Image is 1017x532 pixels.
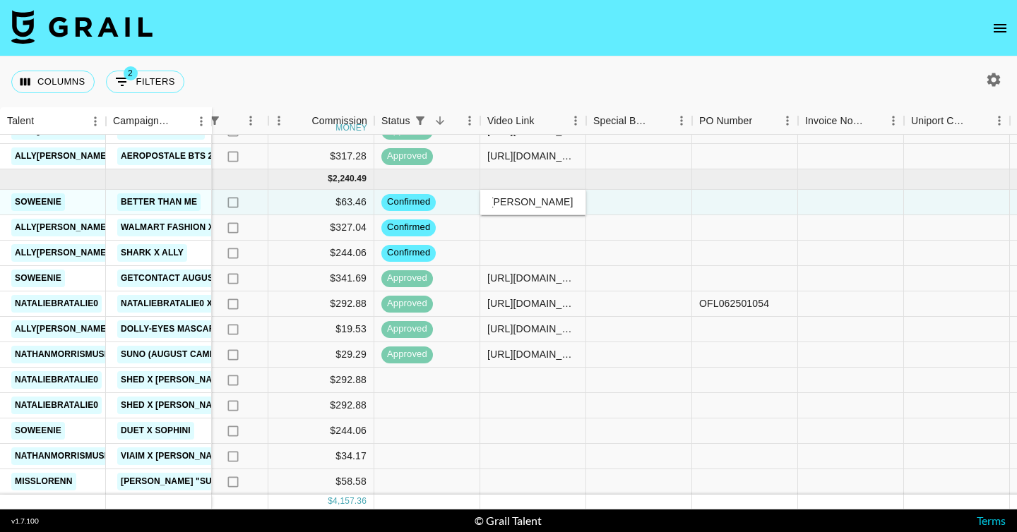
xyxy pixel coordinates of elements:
[113,107,171,135] div: Campaign (Type)
[699,296,769,310] div: OFL062501054
[986,14,1014,42] button: open drawer
[381,107,410,135] div: Status
[117,397,277,414] a: Shed x [PERSON_NAME] October
[11,447,117,465] a: nathanmorrismusic
[777,110,798,131] button: Menu
[11,295,102,313] a: nataliebratalie0
[117,346,243,363] a: Suno (August Campaign)
[381,246,436,260] span: confirmed
[651,111,671,131] button: Sort
[205,111,225,131] div: 1 active filter
[381,322,433,336] span: approved
[911,107,969,135] div: Uniport Contact Email
[11,147,121,165] a: ally[PERSON_NAME]w
[117,422,194,440] a: Duet x Sophini
[752,111,772,131] button: Sort
[268,393,374,418] div: $292.88
[381,150,433,163] span: approved
[205,111,225,131] button: Show filters
[381,272,433,285] span: approved
[268,342,374,368] div: $29.29
[699,107,752,135] div: PO Number
[374,107,480,135] div: Status
[11,270,65,287] a: soweenie
[11,473,76,490] a: misslorenn
[268,291,374,317] div: $292.88
[191,111,212,132] button: Menu
[989,110,1010,131] button: Menu
[117,295,343,313] a: Nataliebratalie0 X L'Oréal Paris: Faux Brow
[117,193,201,211] a: Better Than Me
[11,71,95,93] button: Select columns
[328,173,333,185] div: $
[381,195,436,209] span: confirmed
[268,241,374,266] div: $244.06
[268,418,374,444] div: $244.06
[268,144,374,169] div: $317.28
[487,347,578,361] div: https://www.tiktok.com/@nathanmorrismusic/video/7541190419183439159?is_from_webapp=1&sender_devic...
[586,107,692,135] div: Special Booking Type
[117,219,242,236] a: Walmart Fashion x Ally
[85,111,106,132] button: Menu
[268,215,374,241] div: $327.04
[117,270,268,287] a: GetContact August x Sophini
[198,107,268,135] div: Expenses: Remove Commission?
[692,107,798,135] div: PO Number
[410,111,430,131] div: 1 active filter
[535,111,554,131] button: Sort
[459,110,480,131] button: Menu
[34,111,54,131] button: Sort
[117,371,287,389] a: Shed x [PERSON_NAME] September
[11,10,153,44] img: Grail Talent
[11,422,65,440] a: soweenie
[593,107,651,135] div: Special Booking Type
[11,397,102,414] a: nataliebratalie0
[430,111,450,131] button: Sort
[904,107,1010,135] div: Uniport Contact Email
[11,516,39,526] div: v 1.7.100
[11,320,121,338] a: ally[PERSON_NAME]w
[225,111,244,131] button: Sort
[11,193,65,211] a: soweenie
[117,147,263,165] a: Aeropostale BTS 2025 x Ally
[11,219,121,236] a: ally[PERSON_NAME]w
[863,111,883,131] button: Sort
[969,111,989,131] button: Sort
[117,447,232,465] a: Viaim x [PERSON_NAME]
[475,514,542,528] div: © Grail Talent
[487,271,578,285] div: https://www.instagram.com/reel/DNtl-8gZIIn/
[381,348,433,361] span: approved
[11,371,102,389] a: nataliebratalie0
[311,107,367,135] div: Commission
[410,111,430,131] button: Show filters
[106,71,184,93] button: Show filters
[487,149,578,163] div: https://www.tiktok.com/@ally.enlow/video/7535161613624691981?is_from_webapp=1&sender_device=pc&we...
[487,107,535,135] div: Video Link
[268,110,290,131] button: Menu
[268,317,374,342] div: $19.53
[292,111,311,131] button: Sort
[268,444,374,469] div: $34.17
[171,111,191,131] button: Sort
[117,473,272,490] a: [PERSON_NAME] "Sugar Sweet"
[333,495,367,507] div: 4,157.36
[268,368,374,393] div: $292.88
[977,514,1006,527] a: Terms
[487,296,578,310] div: https://www.tiktok.com/@nataliebratalie0/video/7536279010318372127?is_from_webapp=1&sender_device...
[798,107,904,135] div: Invoice Notes
[487,322,578,336] div: https://www.tiktok.com/@ally.enlow/video/7540103656092224823?is_from_webapp=1&sender_device=pc&we...
[671,110,692,131] button: Menu
[480,107,586,135] div: Video Link
[335,123,367,132] div: money
[268,469,374,495] div: $58.58
[117,244,187,262] a: Shark x Ally
[805,107,863,135] div: Invoice Notes
[381,221,436,234] span: confirmed
[106,107,212,135] div: Campaign (Type)
[333,173,367,185] div: 2,240.49
[240,110,261,131] button: Menu
[124,66,138,80] span: 2
[565,110,586,131] button: Menu
[883,110,904,131] button: Menu
[268,266,374,291] div: $341.69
